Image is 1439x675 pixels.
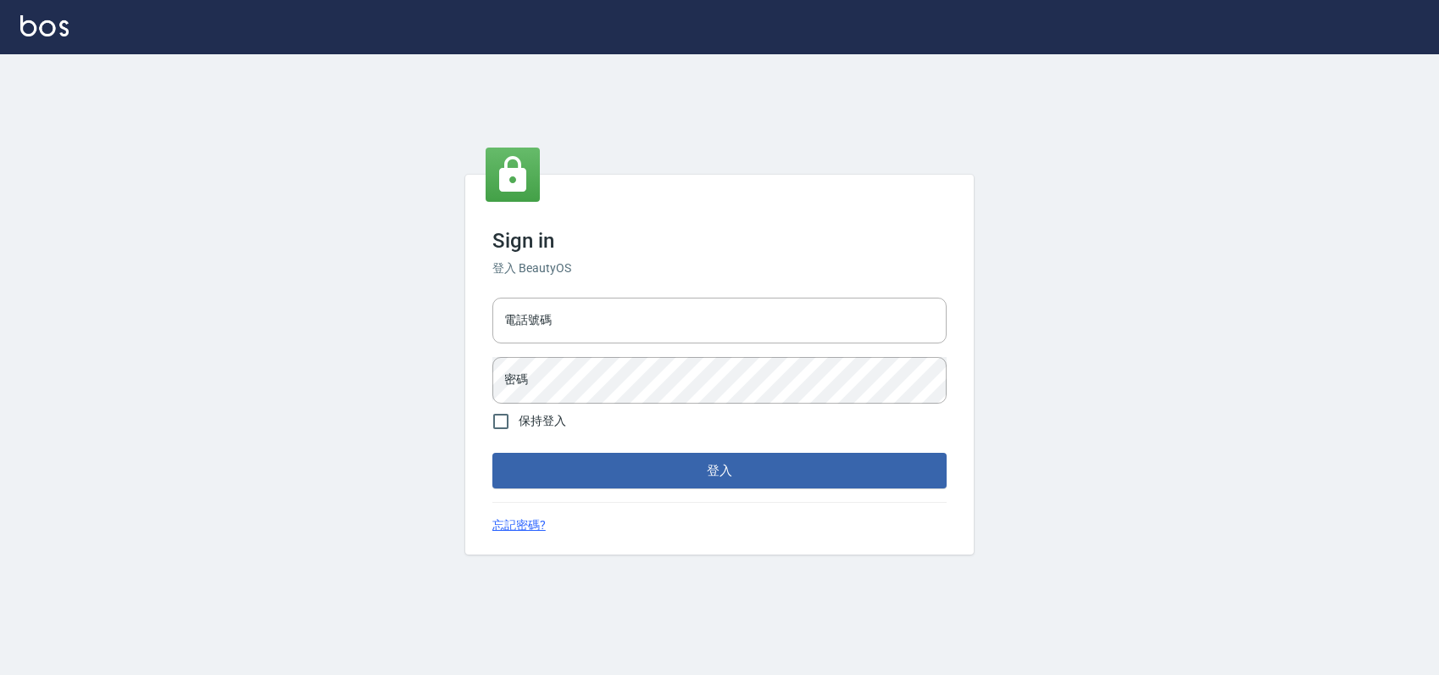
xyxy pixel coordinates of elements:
span: 保持登入 [519,412,566,430]
h3: Sign in [492,229,947,253]
button: 登入 [492,453,947,488]
img: Logo [20,15,69,36]
a: 忘記密碼? [492,516,546,534]
h6: 登入 BeautyOS [492,259,947,277]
